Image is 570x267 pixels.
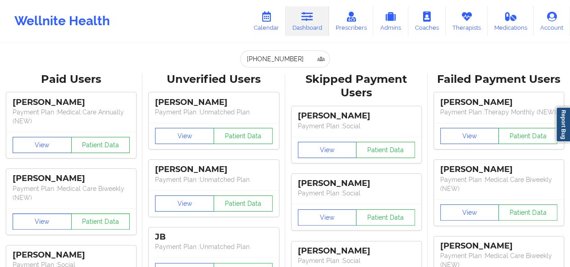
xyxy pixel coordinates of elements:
div: [PERSON_NAME] [440,97,557,108]
p: Payment Plan : Medical Care Biweekly (NEW) [440,175,557,193]
button: Patient Data [498,204,557,221]
p: Payment Plan : Unmatched Plan [155,175,272,184]
a: Coaches [408,6,446,36]
div: [PERSON_NAME] [440,241,557,251]
a: Calendar [247,6,286,36]
p: Payment Plan : Unmatched Plan [155,242,272,251]
a: Admins [373,6,408,36]
div: [PERSON_NAME] [13,97,130,108]
button: View [298,142,357,158]
div: Skipped Payment Users [292,72,421,100]
button: View [298,209,357,226]
div: [PERSON_NAME] [298,178,415,189]
div: [PERSON_NAME] [298,246,415,256]
button: Patient Data [356,142,415,158]
button: Patient Data [214,195,273,212]
a: Report Bug [556,107,570,142]
p: Payment Plan : Social [298,122,415,131]
div: [PERSON_NAME] [13,173,130,184]
button: Patient Data [71,213,130,230]
button: View [440,204,499,221]
button: View [13,137,72,153]
div: [PERSON_NAME] [298,111,415,121]
p: Payment Plan : Therapy Monthly (NEW) [440,108,557,117]
div: [PERSON_NAME] [13,250,130,260]
button: Patient Data [71,137,130,153]
p: Payment Plan : Medical Care Annually (NEW) [13,108,130,126]
button: Patient Data [356,209,415,226]
button: View [440,128,499,144]
button: View [13,213,72,230]
a: Account [534,6,570,36]
div: [PERSON_NAME] [155,164,272,175]
div: Paid Users [6,72,136,86]
div: [PERSON_NAME] [155,97,272,108]
button: Patient Data [498,128,557,144]
div: Unverified Users [149,72,278,86]
div: JB [155,232,272,242]
a: Prescribers [329,6,374,36]
div: [PERSON_NAME] [440,164,557,175]
p: Payment Plan : Social [298,256,415,265]
p: Payment Plan : Medical Care Biweekly (NEW) [13,184,130,202]
button: View [155,195,214,212]
div: Failed Payment Users [434,72,564,86]
p: Payment Plan : Unmatched Plan [155,108,272,117]
a: Medications [488,6,534,36]
button: Patient Data [214,128,273,144]
a: Therapists [446,6,488,36]
a: Dashboard [286,6,329,36]
button: View [155,128,214,144]
p: Payment Plan : Social [298,189,415,198]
